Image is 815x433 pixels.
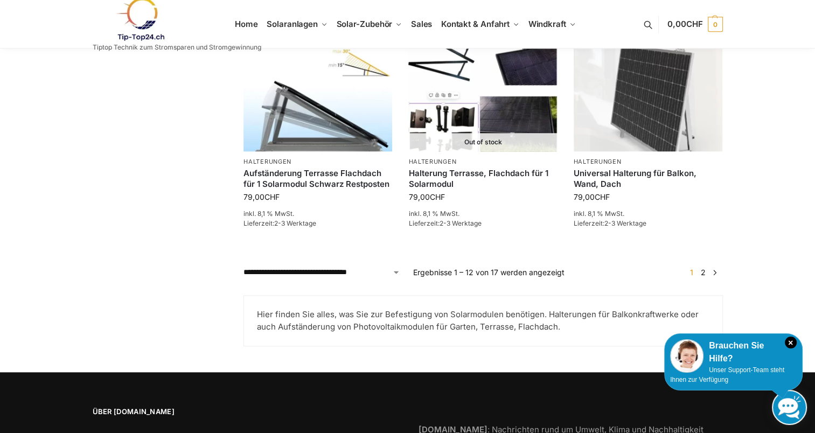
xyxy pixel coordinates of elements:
p: inkl. 8,1 % MwSt. [408,209,557,219]
a: 0,00CHF 0 [667,8,722,40]
span: 0 [708,17,723,32]
span: CHF [429,192,444,201]
div: Brauchen Sie Hilfe? [670,339,797,365]
a: Halterung Terrasse, Flachdach für 1 Solarmodul [408,168,557,189]
span: CHF [595,192,610,201]
img: Halterung-Terrasse Aufständerung [243,40,392,151]
nav: Produkt-Seitennummerierung [684,267,722,278]
img: Halterung Terrasse, Flachdach für 1 Solarmodul [408,40,557,151]
span: Kontakt & Anfahrt [441,19,510,29]
bdi: 79,00 [408,192,444,201]
span: CHF [264,192,280,201]
span: Solaranlagen [267,19,318,29]
span: Lieferzeit: [408,219,481,227]
a: Halterungen [574,158,622,165]
span: Sales [411,19,433,29]
a: Universal Halterung für Balkon, Wand, Dach [574,168,722,189]
span: Lieferzeit: [574,219,646,227]
a: Halterungen [243,158,291,165]
span: 2-3 Werktage [439,219,481,227]
span: Lieferzeit: [243,219,316,227]
span: 2-3 Werktage [604,219,646,227]
span: Über [DOMAIN_NAME] [93,407,397,417]
img: Customer service [670,339,703,373]
span: 0,00 [667,19,702,29]
i: Schließen [785,337,797,348]
span: Seite 1 [687,268,696,277]
bdi: 79,00 [574,192,610,201]
span: Unser Support-Team steht Ihnen zur Verfügung [670,366,784,383]
span: Solar-Zubehör [337,19,393,29]
a: Halterungen [408,158,456,165]
a: Seite 2 [698,268,708,277]
span: 2-3 Werktage [274,219,316,227]
select: Shop-Reihenfolge [243,267,400,278]
span: Windkraft [528,19,566,29]
p: inkl. 8,1 % MwSt. [574,209,722,219]
p: inkl. 8,1 % MwSt. [243,209,392,219]
a: Aufständerung Terrasse Flachdach für 1 Solarmodul Schwarz Restposten [243,168,392,189]
p: Ergebnisse 1 – 12 von 17 werden angezeigt [413,267,565,278]
p: Hier finden Sie alles, was Sie zur Befestigung von Solarmodulen benötigen. Halterungen für Balkon... [257,309,709,333]
a: Out of stockHalterung Terrasse, Flachdach für 1 Solarmodul [408,40,557,151]
p: Tiptop Technik zum Stromsparen und Stromgewinnung [93,44,261,51]
a: → [710,267,719,278]
span: CHF [686,19,703,29]
bdi: 79,00 [243,192,280,201]
img: Befestigung Solarpaneele [574,40,722,151]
